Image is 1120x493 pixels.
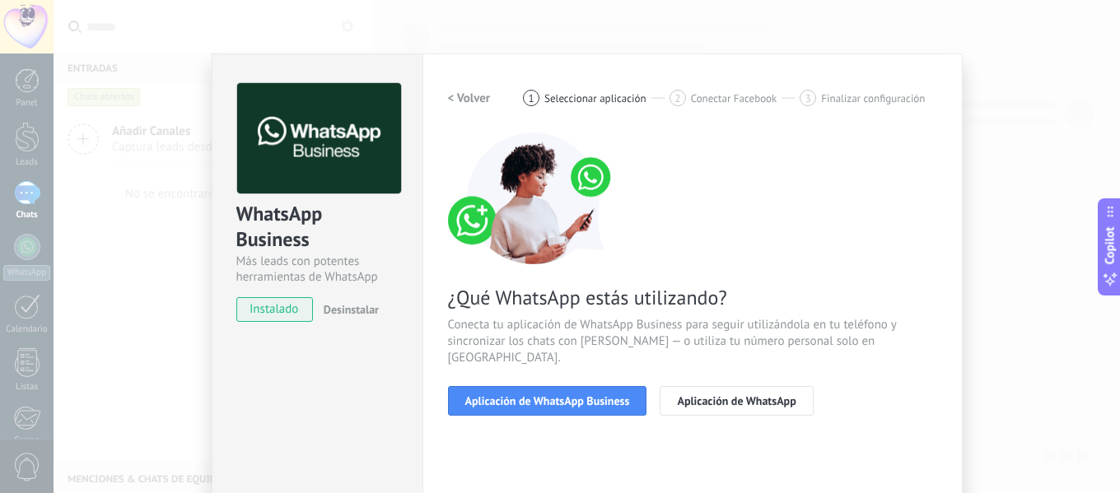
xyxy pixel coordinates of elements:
span: Desinstalar [324,302,379,317]
span: Conectar Facebook [691,92,777,105]
span: Aplicación de WhatsApp [677,395,796,407]
span: 2 [674,91,680,105]
span: 3 [805,91,811,105]
h2: < Volver [448,91,491,106]
button: Aplicación de WhatsApp Business [448,386,647,416]
div: WhatsApp Business [236,201,399,253]
button: < Volver [448,83,491,113]
button: Desinstalar [317,297,379,322]
span: 1 [529,91,534,105]
span: Finalizar configuración [821,92,925,105]
span: Seleccionar aplicación [544,92,646,105]
img: connect number [448,133,621,264]
button: Aplicación de WhatsApp [660,386,813,416]
div: Más leads con potentes herramientas de WhatsApp [236,253,399,285]
span: Aplicación de WhatsApp Business [465,395,630,407]
span: ¿Qué WhatsApp estás utilizando? [448,285,937,310]
img: logo_main.png [237,83,401,194]
span: Conecta tu aplicación de WhatsApp Business para seguir utilizándola en tu teléfono y sincronizar ... [448,317,937,366]
span: Copilot [1102,226,1118,264]
span: instalado [237,297,312,322]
